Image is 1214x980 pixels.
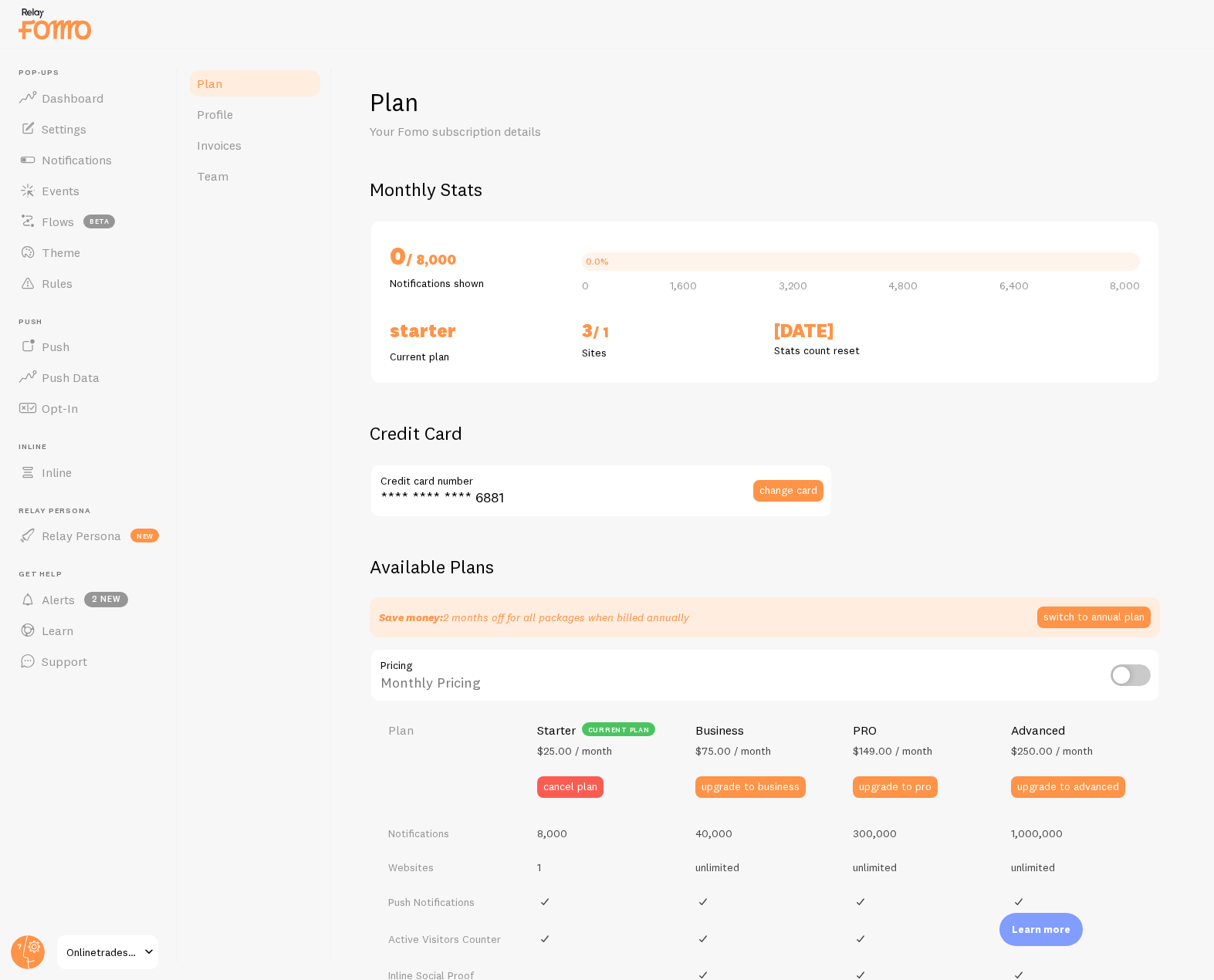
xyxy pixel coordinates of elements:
span: Learn [42,623,73,638]
h4: Business [695,722,744,738]
td: Notifications [370,816,528,850]
span: 1,600 [670,280,697,291]
span: Opt-In [42,400,78,416]
span: Notifications [42,152,112,167]
span: Inline [42,465,72,480]
h2: 3 [582,319,756,345]
span: Relay Persona [42,528,121,543]
h2: Available Plans [370,555,1177,579]
strong: Save money: [379,610,443,624]
p: Your Fomo subscription details [370,123,740,140]
td: Active Visitors Counter [370,921,528,958]
span: Invoices [197,137,242,153]
button: upgrade to pro [853,776,938,798]
span: Push [19,317,168,327]
span: 0 [582,280,589,291]
a: Opt-In [9,393,168,424]
a: Plan [188,68,323,99]
span: / 1 [593,323,609,341]
span: $149.00 / month [853,744,932,758]
span: 2 new [84,592,128,607]
a: Relay Persona new [9,520,168,551]
a: Dashboard [9,83,168,113]
span: 8,000 [1110,280,1140,291]
span: Onlinetradesmen [66,943,140,961]
a: Alerts 2 new [9,584,168,615]
a: Push Data [9,362,168,393]
span: Settings [42,121,86,137]
span: Team [197,168,228,184]
div: current plan [582,722,655,736]
div: Learn more [999,913,1083,946]
h4: Starter [537,722,576,738]
button: switch to annual plan [1037,607,1151,628]
span: $25.00 / month [537,744,612,758]
a: Push [9,331,168,362]
td: Push Notifications [370,884,528,921]
button: change card [753,480,823,502]
span: Alerts [42,592,75,607]
a: Onlinetradesmen [56,934,160,971]
h2: Credit Card [370,421,833,445]
span: $250.00 / month [1011,744,1093,758]
a: Notifications [9,144,168,175]
a: Rules [9,268,168,299]
span: Pop-ups [19,68,168,78]
span: beta [83,215,115,228]
td: 8,000 [528,816,686,850]
p: Learn more [1012,922,1070,937]
p: 2 months off for all packages when billed annually [379,610,689,625]
h2: [DATE] [774,319,948,343]
span: / 8,000 [406,251,456,269]
span: Profile [197,106,233,122]
span: Get Help [19,569,168,580]
button: upgrade to advanced [1011,776,1125,798]
div: Monthly Pricing [370,648,1160,705]
td: unlimited [844,850,1002,884]
h4: Plan [388,722,519,738]
p: Sites [582,345,756,360]
a: Inline [9,457,168,488]
td: unlimited [1002,850,1160,884]
label: Credit card number [370,464,833,490]
a: Invoices [188,130,323,161]
h2: Monthly Stats [370,177,1177,201]
span: Flows [42,214,74,229]
span: Support [42,654,87,669]
h1: Plan [370,86,1177,118]
h4: Advanced [1011,722,1065,738]
td: 1 [528,850,686,884]
img: fomo-relay-logo-orange.svg [16,4,93,43]
span: Push Data [42,370,100,385]
td: 300,000 [844,816,1002,850]
td: 1,000,000 [1002,816,1160,850]
button: cancel plan [537,776,604,798]
span: Push [42,339,69,354]
p: Notifications shown [390,275,563,291]
span: new [130,529,159,542]
span: Plan [197,76,222,91]
span: Inline [19,442,168,452]
a: Events [9,175,168,206]
div: 0.0% [586,257,609,266]
a: Settings [9,113,168,144]
h2: Starter [390,319,563,343]
span: Dashboard [42,90,103,106]
span: 6,400 [999,280,1029,291]
span: Rules [42,275,73,291]
span: 4,800 [888,280,918,291]
span: 3,200 [779,280,807,291]
span: Events [42,183,79,198]
a: Support [9,646,168,677]
a: Flows beta [9,206,168,237]
span: change card [759,485,817,495]
p: Current plan [390,349,563,364]
span: $75.00 / month [695,744,771,758]
a: Profile [188,99,323,130]
h4: PRO [853,722,877,738]
td: 40,000 [686,816,844,850]
button: upgrade to business [695,776,806,798]
td: unlimited [686,850,844,884]
span: Relay Persona [19,506,168,516]
a: Theme [9,237,168,268]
